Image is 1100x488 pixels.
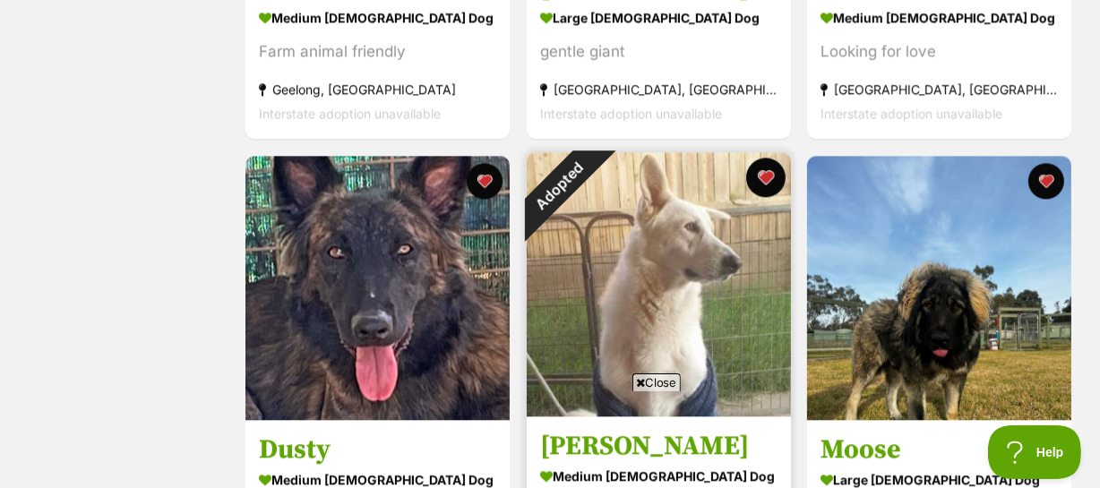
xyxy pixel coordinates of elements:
img: Moose [807,156,1071,420]
div: medium [DEMOGRAPHIC_DATA] Dog [821,4,1058,30]
img: Dusty [245,156,510,420]
iframe: Help Scout Beacon - Open [988,425,1082,479]
img: Jerry [527,152,791,416]
div: [GEOGRAPHIC_DATA], [GEOGRAPHIC_DATA] [821,77,1058,101]
button: favourite [467,163,503,199]
h3: Moose [821,432,1058,467]
span: Close [632,373,681,391]
div: gentle giant [540,39,778,64]
span: Interstate adoption unavailable [540,106,722,121]
span: Interstate adoption unavailable [259,106,441,121]
iframe: Advertisement [224,398,876,479]
div: Looking for love [821,39,1058,64]
div: large [DEMOGRAPHIC_DATA] Dog [540,4,778,30]
div: Farm animal friendly [259,39,496,64]
div: medium [DEMOGRAPHIC_DATA] Dog [259,4,496,30]
button: favourite [1028,163,1064,199]
div: Geelong, [GEOGRAPHIC_DATA] [259,77,496,101]
div: Adopted [502,128,616,243]
button: favourite [745,158,785,197]
div: [GEOGRAPHIC_DATA], [GEOGRAPHIC_DATA] [540,77,778,101]
span: Interstate adoption unavailable [821,106,1002,121]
